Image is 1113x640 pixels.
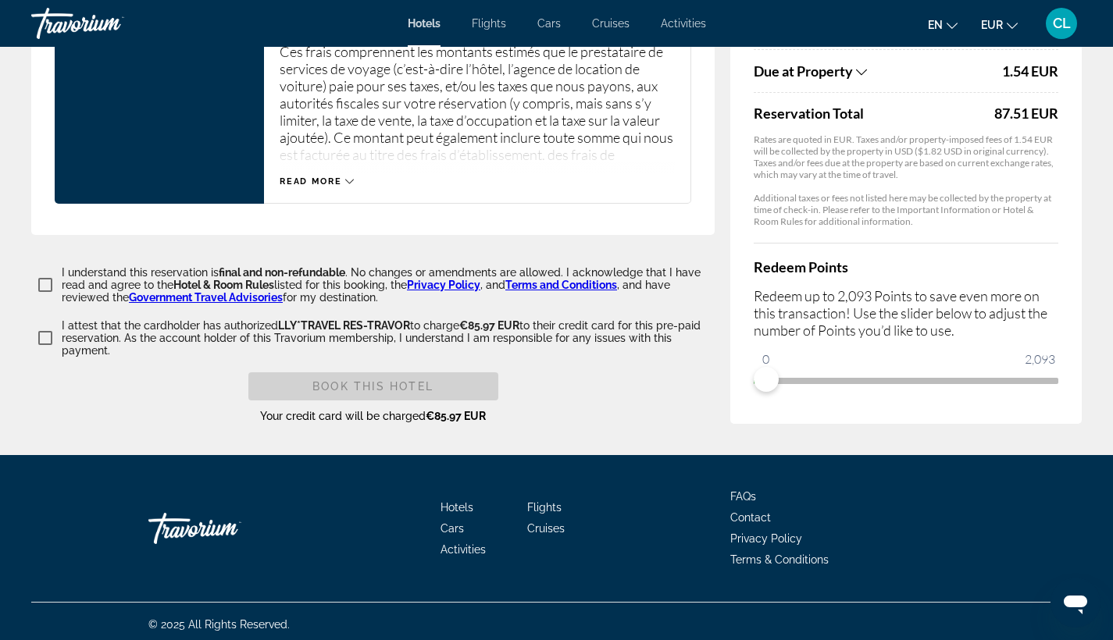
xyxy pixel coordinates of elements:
[754,378,1058,381] ngx-slider: ngx-slider
[754,62,998,80] button: Show Taxes and Fees breakdown
[278,319,410,332] span: LLY*TRAVEL RES-TRAVOR
[527,501,562,514] a: Flights
[730,532,802,545] a: Privacy Policy
[1051,578,1101,628] iframe: Bouton de lancement de la fenêtre de messagerie
[441,522,464,535] a: Cars
[994,105,1058,122] div: 87.51 EUR
[730,490,756,503] a: FAQs
[148,618,290,631] span: © 2025 All Rights Reserved.
[260,410,486,422] span: Your credit card will be charged
[62,319,715,357] p: I attest that the cardholder has authorized to charge to their credit card for this pre-paid rese...
[527,522,565,535] a: Cruises
[408,17,441,30] a: Hotels
[1022,350,1058,368] span: 2,093
[1002,62,1058,80] span: 1.54 EUR
[754,287,1058,339] p: Redeem up to 2,093 Points to save even more on this transaction! Use the slider below to adjust t...
[754,258,1058,276] h4: Redeem Points
[280,43,675,160] p: Ces frais comprennent les montants estimés que le prestataire de services de voyage (c’est-à-dire...
[754,133,1058,180] p: Rates are quoted in EUR. Taxes and/or property-imposed fees of 1.54 EUR will be collected by the ...
[280,176,341,187] span: Read more
[754,62,853,80] span: Due at Property
[928,13,958,36] button: Change language
[129,291,283,304] a: Government Travel Advisories
[537,17,561,30] a: Cars
[661,17,706,30] a: Activities
[280,176,354,187] button: Read more
[426,410,486,422] span: €85.97 EUR
[754,367,779,392] span: ngx-slider
[505,279,617,291] a: Terms and Conditions
[472,17,506,30] a: Flights
[441,501,473,514] a: Hotels
[441,543,486,556] a: Activities
[981,13,1018,36] button: Change currency
[31,3,187,44] a: Travorium
[592,17,630,30] a: Cruises
[459,319,519,332] span: €85.97 EUR
[62,266,715,304] p: I understand this reservation is . No changes or amendments are allowed. I acknowledge that I hav...
[407,279,480,291] a: Privacy Policy
[730,553,829,566] a: Terms & Conditions
[754,192,1058,227] p: Additional taxes or fees not listed here may be collected by the property at time of check-in. Pl...
[928,19,943,31] span: en
[730,511,771,524] a: Contact
[760,350,772,368] span: 0
[1053,16,1071,31] span: CL
[219,266,345,279] span: final and non-refundable
[1041,7,1082,40] button: User Menu
[754,105,990,122] span: Reservation Total
[981,19,1003,31] span: EUR
[173,279,274,291] span: Hotel & Room Rules
[148,505,305,552] a: Travorium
